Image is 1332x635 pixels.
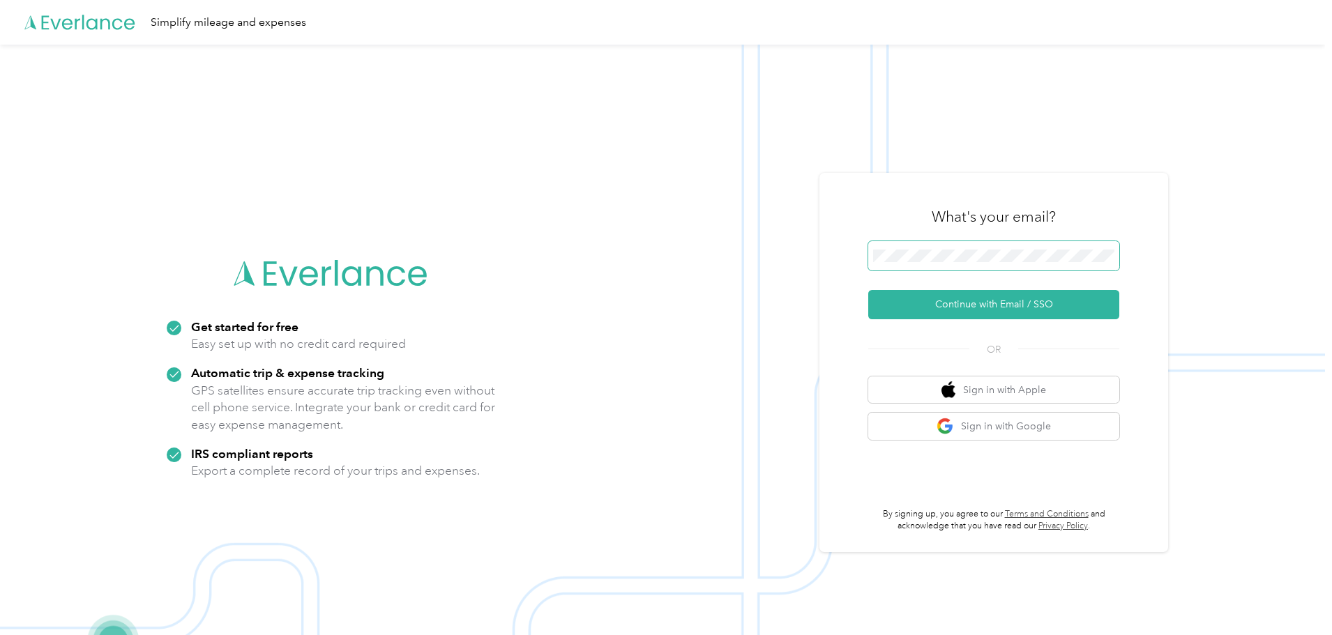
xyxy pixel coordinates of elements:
[941,381,955,399] img: apple logo
[191,382,496,434] p: GPS satellites ensure accurate trip tracking even without cell phone service. Integrate your bank...
[191,319,298,334] strong: Get started for free
[932,207,1056,227] h3: What's your email?
[151,14,306,31] div: Simplify mileage and expenses
[868,413,1119,440] button: google logoSign in with Google
[191,462,480,480] p: Export a complete record of your trips and expenses.
[868,508,1119,533] p: By signing up, you agree to our and acknowledge that you have read our .
[1038,521,1088,531] a: Privacy Policy
[868,376,1119,404] button: apple logoSign in with Apple
[937,418,954,435] img: google logo
[191,446,313,461] strong: IRS compliant reports
[868,290,1119,319] button: Continue with Email / SSO
[969,342,1018,357] span: OR
[1005,509,1089,519] a: Terms and Conditions
[191,335,406,353] p: Easy set up with no credit card required
[191,365,384,380] strong: Automatic trip & expense tracking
